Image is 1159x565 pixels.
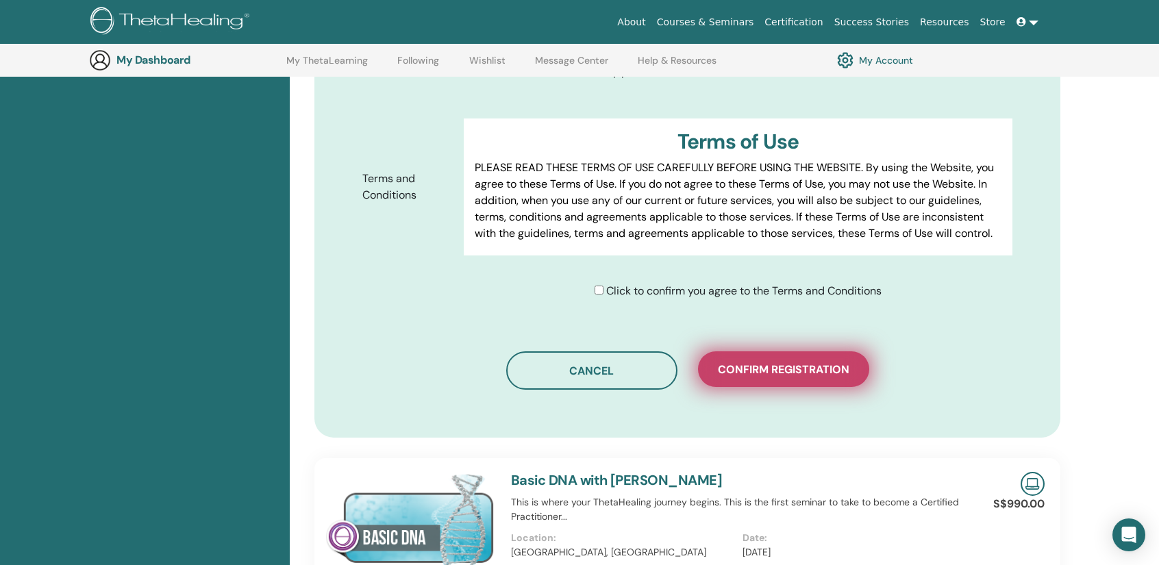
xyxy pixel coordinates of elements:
[116,53,253,66] h3: My Dashboard
[993,496,1045,512] p: S$990.00
[1021,472,1045,496] img: Live Online Seminar
[475,129,1001,154] h3: Terms of Use
[511,471,722,489] a: Basic DNA with [PERSON_NAME]
[90,7,254,38] img: logo.png
[698,351,869,387] button: Confirm registration
[837,49,853,72] img: cog.svg
[511,495,973,524] p: This is where your ThetaHealing journey begins. This is the first seminar to take to become a Cer...
[535,55,608,77] a: Message Center
[606,284,882,298] span: Click to confirm you agree to the Terms and Conditions
[352,166,464,208] label: Terms and Conditions
[511,545,734,560] p: [GEOGRAPHIC_DATA], [GEOGRAPHIC_DATA]
[914,10,975,35] a: Resources
[89,49,111,71] img: generic-user-icon.jpg
[837,49,913,72] a: My Account
[506,351,677,390] button: Cancel
[475,160,1001,242] p: PLEASE READ THESE TERMS OF USE CAREFULLY BEFORE USING THE WEBSITE. By using the Website, you agre...
[638,55,716,77] a: Help & Resources
[829,10,914,35] a: Success Stories
[569,364,614,378] span: Cancel
[397,55,439,77] a: Following
[286,55,368,77] a: My ThetaLearning
[511,531,734,545] p: Location:
[975,10,1011,35] a: Store
[743,545,966,560] p: [DATE]
[759,10,828,35] a: Certification
[475,253,1001,466] p: Lor IpsumDolorsi.ame Cons adipisci elits do eiusm tem incid, utl etdol, magnaali eni adminimve qu...
[651,10,760,35] a: Courses & Seminars
[469,55,506,77] a: Wishlist
[612,10,651,35] a: About
[1112,518,1145,551] div: Open Intercom Messenger
[743,531,966,545] p: Date:
[718,362,849,377] span: Confirm registration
